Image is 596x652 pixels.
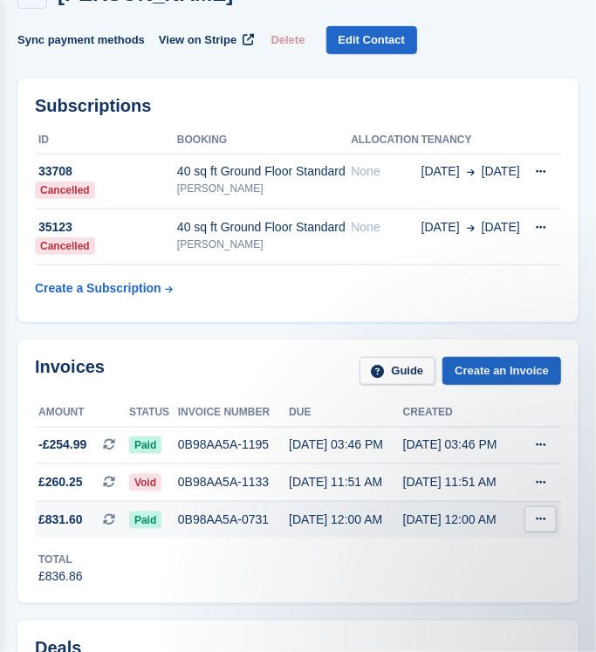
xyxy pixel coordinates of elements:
th: Invoice number [178,399,289,427]
a: View on Stripe [152,26,257,55]
div: [PERSON_NAME] [177,181,351,196]
span: [DATE] [421,218,460,237]
div: [DATE] 11:51 AM [289,473,403,491]
div: 35123 [35,218,177,237]
th: Allocation [351,127,421,154]
span: [DATE] [421,162,460,181]
th: Booking [177,127,351,154]
a: Edit Contact [326,26,418,55]
div: Cancelled [35,237,95,255]
div: 33708 [35,162,177,181]
th: Due [289,399,403,427]
span: -£254.99 [38,436,86,454]
div: Total [38,552,83,567]
a: Guide [360,357,436,386]
span: View on Stripe [159,31,236,49]
div: 0B98AA5A-1133 [178,473,289,491]
th: ID [35,127,177,154]
h2: Invoices [35,357,105,386]
th: Amount [35,399,129,427]
div: None [351,162,421,181]
div: 40 sq ft Ground Floor Standard [177,162,351,181]
span: Paid [129,436,161,454]
th: Created [403,399,517,427]
th: Tenancy [421,127,524,154]
div: [DATE] 11:51 AM [403,473,517,491]
div: £836.86 [38,567,83,586]
div: [DATE] 03:46 PM [289,436,403,454]
div: [DATE] 03:46 PM [403,436,517,454]
span: £831.60 [38,511,83,529]
div: Cancelled [35,182,95,199]
button: Sync payment methods [17,26,145,55]
span: [DATE] [482,162,520,181]
div: [DATE] 12:00 AM [403,511,517,529]
span: Paid [129,511,161,529]
div: Create a Subscription [35,279,161,298]
span: [DATE] [482,218,520,237]
div: 40 sq ft Ground Floor Standard [177,218,351,237]
div: [PERSON_NAME] [177,237,351,252]
button: Delete [264,26,312,55]
h2: Subscriptions [35,96,561,116]
div: [DATE] 12:00 AM [289,511,403,529]
a: Create a Subscription [35,272,173,305]
span: £260.25 [38,473,83,491]
th: Status [129,399,178,427]
a: Create an Invoice [442,357,561,386]
div: 0B98AA5A-0731 [178,511,289,529]
div: None [351,218,421,237]
span: Void [129,474,161,491]
div: 0B98AA5A-1195 [178,436,289,454]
